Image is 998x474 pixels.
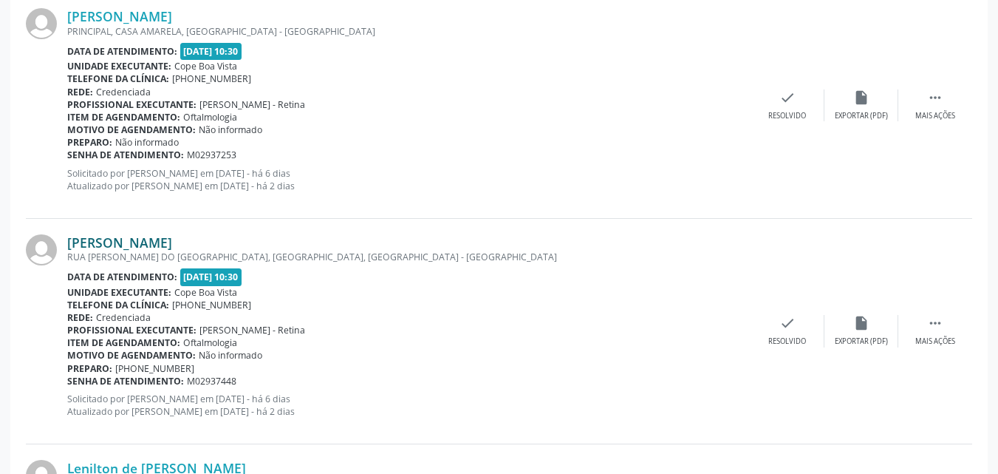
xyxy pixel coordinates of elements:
[199,324,305,336] span: [PERSON_NAME] - Retina
[768,111,806,121] div: Resolvido
[96,311,151,324] span: Credenciada
[180,43,242,60] span: [DATE] 10:30
[853,89,869,106] i: insert_drive_file
[67,299,169,311] b: Telefone da clínica:
[174,286,237,299] span: Cope Boa Vista
[67,286,171,299] b: Unidade executante:
[67,98,196,111] b: Profissional executante:
[199,349,262,362] span: Não informado
[26,8,57,39] img: img
[915,336,955,347] div: Mais ações
[67,375,184,387] b: Senha de atendimento:
[67,111,180,123] b: Item de agendamento:
[199,98,305,111] span: [PERSON_NAME] - Retina
[183,336,237,349] span: Oftalmologia
[67,393,751,418] p: Solicitado por [PERSON_NAME] em [DATE] - há 6 dias Atualizado por [PERSON_NAME] em [DATE] - há 2 ...
[67,234,172,251] a: [PERSON_NAME]
[199,123,262,136] span: Não informado
[172,72,251,85] span: [PHONE_NUMBER]
[67,271,177,283] b: Data de atendimento:
[67,86,93,98] b: Rede:
[67,149,184,161] b: Senha de atendimento:
[779,315,796,331] i: check
[67,349,196,362] b: Motivo de agendamento:
[67,251,751,263] div: RUA [PERSON_NAME] DO [GEOGRAPHIC_DATA], [GEOGRAPHIC_DATA], [GEOGRAPHIC_DATA] - [GEOGRAPHIC_DATA]
[180,268,242,285] span: [DATE] 10:30
[853,315,869,331] i: insert_drive_file
[174,60,237,72] span: Cope Boa Vista
[927,89,943,106] i: 
[67,336,180,349] b: Item de agendamento:
[67,25,751,38] div: PRINCIPAL, CASA AMARELA, [GEOGRAPHIC_DATA] - [GEOGRAPHIC_DATA]
[67,60,171,72] b: Unidade executante:
[26,234,57,265] img: img
[67,8,172,24] a: [PERSON_NAME]
[67,324,196,336] b: Profissional executante:
[67,72,169,85] b: Telefone da clínica:
[172,299,251,311] span: [PHONE_NUMBER]
[187,149,236,161] span: M02937253
[115,362,194,375] span: [PHONE_NUMBER]
[779,89,796,106] i: check
[115,136,179,149] span: Não informado
[187,375,236,387] span: M02937448
[915,111,955,121] div: Mais ações
[96,86,151,98] span: Credenciada
[927,315,943,331] i: 
[67,136,112,149] b: Preparo:
[67,311,93,324] b: Rede:
[835,336,888,347] div: Exportar (PDF)
[67,362,112,375] b: Preparo:
[835,111,888,121] div: Exportar (PDF)
[67,167,751,192] p: Solicitado por [PERSON_NAME] em [DATE] - há 6 dias Atualizado por [PERSON_NAME] em [DATE] - há 2 ...
[183,111,237,123] span: Oftalmologia
[768,336,806,347] div: Resolvido
[67,45,177,58] b: Data de atendimento:
[67,123,196,136] b: Motivo de agendamento:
